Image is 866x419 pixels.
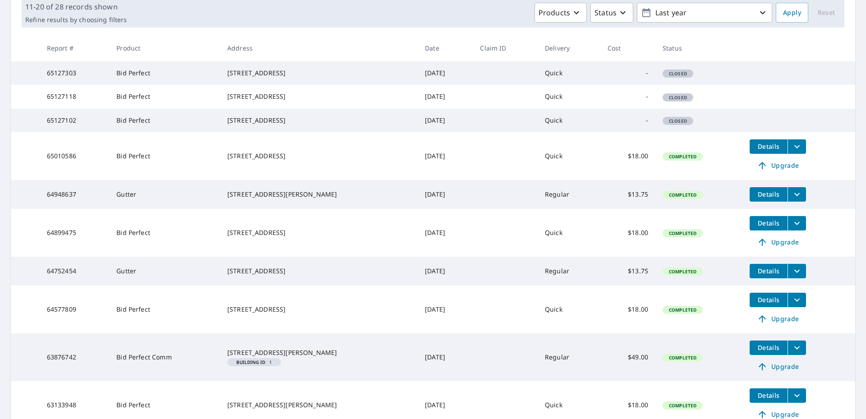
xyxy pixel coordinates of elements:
[227,228,410,237] div: [STREET_ADDRESS]
[663,402,702,409] span: Completed
[40,85,110,108] td: 65127118
[534,3,587,23] button: Products
[473,35,538,61] th: Claim ID
[227,190,410,199] div: [STREET_ADDRESS][PERSON_NAME]
[40,61,110,85] td: 65127303
[600,85,655,108] td: -
[600,61,655,85] td: -
[783,7,801,18] span: Apply
[663,355,702,361] span: Completed
[109,85,220,108] td: Bid Perfect
[755,267,782,275] span: Details
[418,61,473,85] td: [DATE]
[750,388,788,403] button: detailsBtn-63133948
[663,153,702,160] span: Completed
[538,35,600,61] th: Delivery
[663,118,692,124] span: Closed
[755,295,782,304] span: Details
[750,187,788,202] button: detailsBtn-64948637
[788,388,806,403] button: filesDropdownBtn-63133948
[418,35,473,61] th: Date
[418,257,473,285] td: [DATE]
[776,3,808,23] button: Apply
[663,268,702,275] span: Completed
[750,359,806,374] a: Upgrade
[109,209,220,257] td: Bid Perfect
[755,219,782,227] span: Details
[663,192,702,198] span: Completed
[418,333,473,381] td: [DATE]
[538,180,600,209] td: Regular
[418,132,473,180] td: [DATE]
[663,70,692,77] span: Closed
[755,142,782,151] span: Details
[652,5,757,21] p: Last year
[40,209,110,257] td: 64899475
[418,180,473,209] td: [DATE]
[538,333,600,381] td: Regular
[755,391,782,400] span: Details
[755,361,801,372] span: Upgrade
[40,35,110,61] th: Report #
[755,343,782,352] span: Details
[538,209,600,257] td: Quick
[40,132,110,180] td: 65010586
[755,313,801,324] span: Upgrade
[227,267,410,276] div: [STREET_ADDRESS]
[788,293,806,307] button: filesDropdownBtn-64577809
[227,116,410,125] div: [STREET_ADDRESS]
[750,341,788,355] button: detailsBtn-63876742
[109,35,220,61] th: Product
[788,341,806,355] button: filesDropdownBtn-63876742
[750,158,806,173] a: Upgrade
[788,264,806,278] button: filesDropdownBtn-64752454
[600,35,655,61] th: Cost
[40,109,110,132] td: 65127102
[600,209,655,257] td: $18.00
[600,109,655,132] td: -
[755,190,782,198] span: Details
[788,187,806,202] button: filesDropdownBtn-64948637
[109,109,220,132] td: Bid Perfect
[538,61,600,85] td: Quick
[25,16,127,24] p: Refine results by choosing filters
[637,3,772,23] button: Last year
[236,360,266,364] em: Building ID
[418,109,473,132] td: [DATE]
[227,305,410,314] div: [STREET_ADDRESS]
[750,293,788,307] button: detailsBtn-64577809
[755,160,801,171] span: Upgrade
[538,285,600,333] td: Quick
[538,85,600,108] td: Quick
[40,180,110,209] td: 64948637
[600,180,655,209] td: $13.75
[25,1,127,12] p: 11-20 of 28 records shown
[538,109,600,132] td: Quick
[40,333,110,381] td: 63876742
[750,235,806,249] a: Upgrade
[418,85,473,108] td: [DATE]
[600,132,655,180] td: $18.00
[109,285,220,333] td: Bid Perfect
[109,333,220,381] td: Bid Perfect Comm
[600,285,655,333] td: $18.00
[663,230,702,236] span: Completed
[227,152,410,161] div: [STREET_ADDRESS]
[227,69,410,78] div: [STREET_ADDRESS]
[231,360,277,364] span: 1
[750,264,788,278] button: detailsBtn-64752454
[227,92,410,101] div: [STREET_ADDRESS]
[655,35,742,61] th: Status
[788,139,806,154] button: filesDropdownBtn-65010586
[750,312,806,326] a: Upgrade
[418,285,473,333] td: [DATE]
[750,216,788,230] button: detailsBtn-64899475
[755,237,801,248] span: Upgrade
[590,3,633,23] button: Status
[109,257,220,285] td: Gutter
[539,7,570,18] p: Products
[40,257,110,285] td: 64752454
[538,257,600,285] td: Regular
[227,348,410,357] div: [STREET_ADDRESS][PERSON_NAME]
[220,35,418,61] th: Address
